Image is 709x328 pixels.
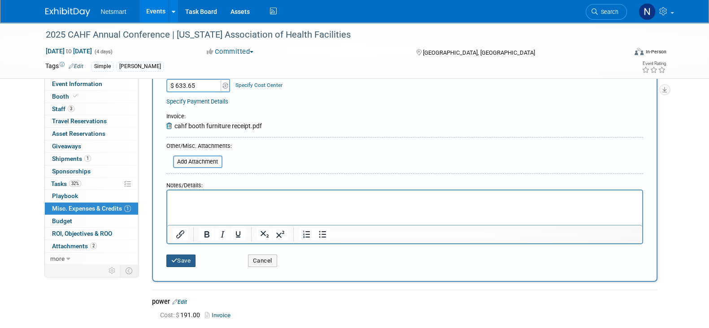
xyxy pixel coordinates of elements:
[152,297,657,308] div: power
[94,49,113,55] span: (4 days)
[248,255,277,267] button: Cancel
[166,98,228,105] a: Specify Payment Details
[235,82,283,88] a: Specify Cost Center
[91,62,113,71] div: Simple
[52,230,112,237] span: ROI, Objectives & ROO
[167,190,642,225] iframe: Rich Text Area
[586,4,627,20] a: Search
[160,311,204,319] span: 191.00
[45,8,90,17] img: ExhibitDay
[68,105,74,112] span: 3
[104,265,120,276] td: Personalize Event Tab Strip
[52,168,91,175] span: Sponsorships
[45,228,138,240] a: ROI, Objectives & ROO
[166,142,232,152] div: Other/Misc. Attachments:
[172,299,187,305] a: Edit
[230,228,245,241] button: Underline
[199,228,214,241] button: Bold
[641,61,666,66] div: Event Rating
[166,112,262,121] div: :
[314,228,330,241] button: Bullet list
[299,228,314,241] button: Numbered list
[635,48,644,55] img: Format-Inperson.png
[45,190,138,202] a: Playbook
[52,117,107,125] span: Travel Reservations
[45,78,138,90] a: Event Information
[69,180,81,187] span: 32%
[166,113,184,120] span: Invoice
[160,311,180,319] span: Cost: $
[52,130,105,137] span: Asset Reservations
[52,80,102,87] span: Event Information
[574,47,666,60] div: Event Format
[173,228,188,241] button: Insert/edit link
[598,9,618,15] span: Search
[166,122,174,129] a: Remove Attachment
[52,93,79,100] span: Booth
[45,140,138,152] a: Giveaways
[73,94,78,99] i: Booth reservation complete
[51,180,81,187] span: Tasks
[52,105,74,112] span: Staff
[257,228,272,241] button: Subscript
[52,155,91,162] span: Shipments
[52,205,131,212] span: Misc. Expenses & Credits
[204,47,257,56] button: Committed
[45,115,138,127] a: Travel Reservations
[45,253,138,265] a: more
[45,103,138,115] a: Staff3
[639,3,656,20] img: Nina Finn
[166,255,196,267] button: Save
[90,242,97,249] span: 2
[52,217,72,224] span: Budget
[45,165,138,177] a: Sponsorships
[117,62,164,71] div: [PERSON_NAME]
[645,48,666,55] div: In-Person
[84,155,91,162] span: 1
[69,63,83,69] a: Edit
[205,312,234,319] a: Invoice
[45,153,138,165] a: Shipments1
[65,47,73,55] span: to
[45,61,83,72] td: Tags
[45,203,138,215] a: Misc. Expenses & Credits1
[52,242,97,250] span: Attachments
[52,142,81,150] span: Giveaways
[45,178,138,190] a: Tasks32%
[101,8,126,15] span: Netsmart
[423,49,535,56] span: [GEOGRAPHIC_DATA], [GEOGRAPHIC_DATA]
[214,228,230,241] button: Italic
[52,192,78,199] span: Playbook
[124,205,131,212] span: 1
[45,240,138,252] a: Attachments2
[45,128,138,140] a: Asset Reservations
[45,215,138,227] a: Budget
[45,47,92,55] span: [DATE] [DATE]
[120,265,138,276] td: Toggle Event Tabs
[50,255,65,262] span: more
[166,177,643,190] div: Notes/Details:
[272,228,287,241] button: Superscript
[45,91,138,103] a: Booth
[174,122,262,129] span: cahf booth furniture receipt.pdf
[43,27,613,43] div: 2025 CAHF Annual Conference | [US_STATE] Association of Health Facilities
